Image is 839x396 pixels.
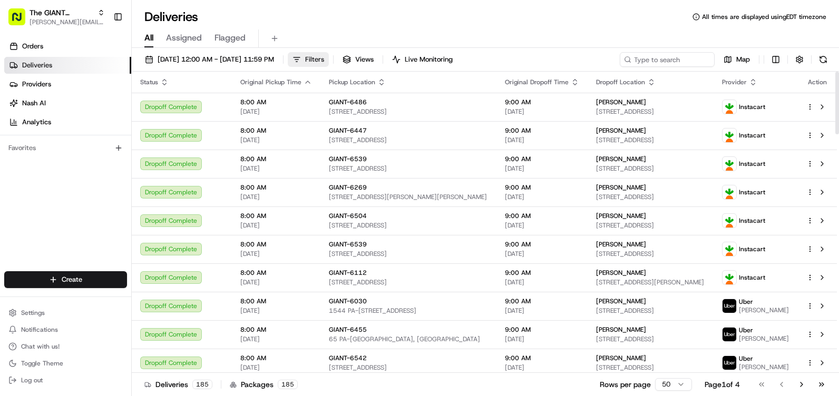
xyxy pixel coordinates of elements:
[214,32,246,44] span: Flagged
[240,363,312,372] span: [DATE]
[722,78,747,86] span: Provider
[158,55,274,64] span: [DATE] 12:00 AM - [DATE] 11:59 PM
[505,325,579,334] span: 9:00 AM
[596,126,646,135] span: [PERSON_NAME]
[329,297,367,305] span: GIANT-6030
[278,380,298,389] div: 185
[596,183,646,192] span: [PERSON_NAME]
[240,107,312,116] span: [DATE]
[329,136,488,144] span: [STREET_ADDRESS]
[739,160,765,168] span: Instacart
[596,155,646,163] span: [PERSON_NAME]
[22,80,51,89] span: Providers
[240,98,312,106] span: 8:00 AM
[505,306,579,315] span: [DATE]
[89,154,97,162] div: 💻
[240,335,312,343] span: [DATE]
[739,245,765,253] span: Instacart
[329,107,488,116] span: [STREET_ADDRESS]
[11,42,192,59] p: Welcome 👋
[596,335,705,343] span: [STREET_ADDRESS]
[4,114,131,131] a: Analytics
[22,42,43,51] span: Orders
[329,221,488,230] span: [STREET_ADDRESS]
[21,325,58,334] span: Notifications
[329,183,367,192] span: GIANT-6269
[240,221,312,230] span: [DATE]
[329,155,367,163] span: GIANT-6539
[192,380,212,389] div: 185
[505,164,579,173] span: [DATE]
[4,57,131,74] a: Deliveries
[739,334,789,343] span: [PERSON_NAME]
[723,271,736,284] img: profile_instacart_ahold_partner.png
[4,76,131,93] a: Providers
[329,126,367,135] span: GIANT-6447
[596,325,646,334] span: [PERSON_NAME]
[329,250,488,258] span: [STREET_ADDRESS]
[723,100,736,114] img: profile_instacart_ahold_partner.png
[105,179,128,186] span: Pylon
[505,221,579,230] span: [DATE]
[723,299,736,313] img: profile_uber_ahold_partner.png
[22,98,46,108] span: Nash AI
[329,269,367,277] span: GIANT-6112
[21,309,45,317] span: Settings
[21,359,63,368] span: Toggle Theme
[596,278,705,286] span: [STREET_ADDRESS][PERSON_NAME]
[505,269,579,277] span: 9:00 AM
[240,183,312,192] span: 8:00 AM
[240,278,312,286] span: [DATE]
[21,342,60,351] span: Chat with us!
[140,78,158,86] span: Status
[723,128,736,142] img: profile_instacart_ahold_partner.png
[329,354,367,362] span: GIANT-6542
[240,155,312,163] span: 8:00 AM
[30,7,93,18] span: The GIANT Company
[4,38,131,55] a: Orders
[6,148,85,167] a: 📗Knowledge Base
[288,52,329,67] button: Filters
[329,193,488,201] span: [STREET_ADDRESS][PERSON_NAME][PERSON_NAME]
[85,148,173,167] a: 💻API Documentation
[596,136,705,144] span: [STREET_ADDRESS]
[387,52,457,67] button: Live Monitoring
[144,8,198,25] h1: Deliveries
[4,373,127,388] button: Log out
[505,335,579,343] span: [DATE]
[4,4,109,29] button: The GIANT Company[PERSON_NAME][EMAIL_ADDRESS][PERSON_NAME][DOMAIN_NAME]
[30,18,105,26] span: [PERSON_NAME][EMAIL_ADDRESS][PERSON_NAME][DOMAIN_NAME]
[505,278,579,286] span: [DATE]
[505,136,579,144] span: [DATE]
[505,193,579,201] span: [DATE]
[596,269,646,277] span: [PERSON_NAME]
[4,339,127,354] button: Chat with us!
[739,188,765,196] span: Instacart
[739,273,765,282] span: Instacart
[505,126,579,135] span: 9:00 AM
[329,164,488,173] span: [STREET_ADDRESS]
[355,55,374,64] span: Views
[705,379,740,390] div: Page 1 of 4
[600,379,651,390] p: Rows per page
[329,240,367,249] span: GIANT-6539
[739,306,789,314] span: [PERSON_NAME]
[816,52,831,67] button: Refresh
[179,104,192,116] button: Start new chat
[11,11,32,32] img: Nash
[240,306,312,315] span: [DATE]
[240,325,312,334] span: 8:00 AM
[739,216,765,225] span: Instacart
[4,305,127,320] button: Settings
[240,297,312,305] span: 8:00 AM
[739,354,753,363] span: Uber
[596,164,705,173] span: [STREET_ADDRESS]
[240,240,312,249] span: 8:00 AM
[596,354,646,362] span: [PERSON_NAME]
[230,379,298,390] div: Packages
[329,212,367,220] span: GIANT-6504
[723,214,736,227] img: profile_instacart_ahold_partner.png
[723,242,736,256] img: profile_instacart_ahold_partner.png
[505,212,579,220] span: 9:00 AM
[36,101,173,111] div: Start new chat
